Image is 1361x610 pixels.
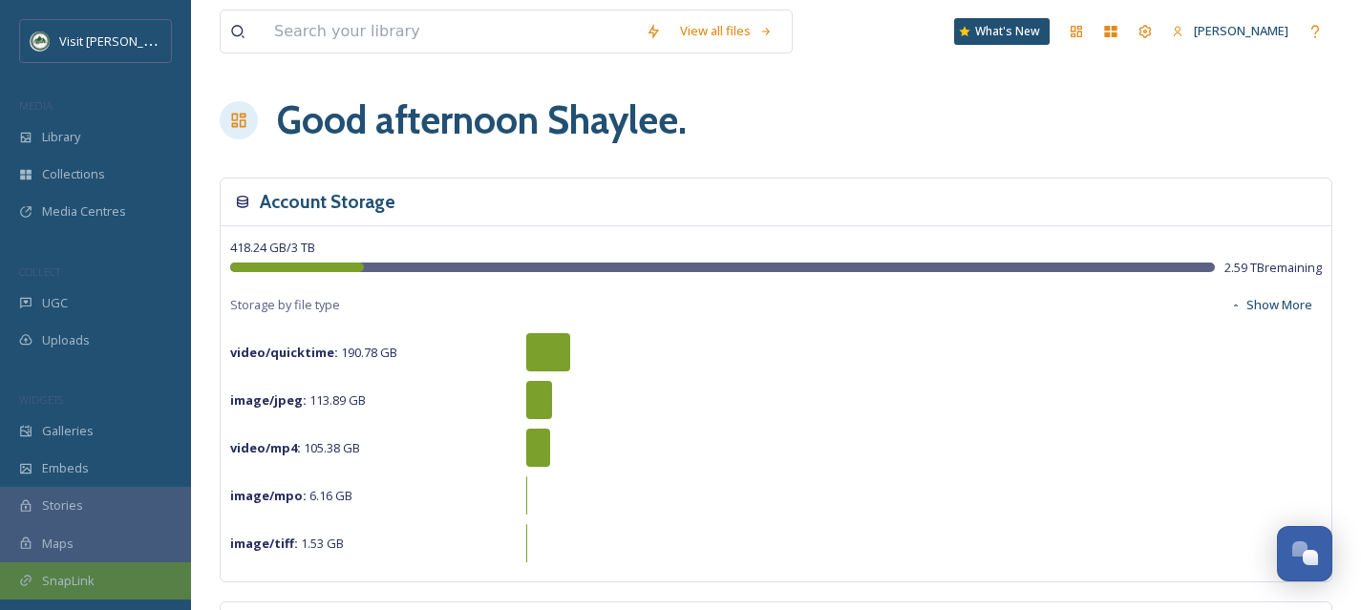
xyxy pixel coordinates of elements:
[260,188,395,216] h3: Account Storage
[31,32,50,51] img: Unknown.png
[230,487,307,504] strong: image/mpo :
[265,11,636,53] input: Search your library
[59,32,181,50] span: Visit [PERSON_NAME]
[19,264,60,279] span: COLLECT
[42,202,126,221] span: Media Centres
[42,294,68,312] span: UGC
[230,391,307,409] strong: image/jpeg :
[42,165,105,183] span: Collections
[42,535,74,553] span: Maps
[42,128,80,146] span: Library
[42,422,94,440] span: Galleries
[1162,12,1298,50] a: [PERSON_NAME]
[1277,526,1332,581] button: Open Chat
[277,92,687,149] h1: Good afternoon Shaylee .
[230,535,344,552] span: 1.53 GB
[230,391,366,409] span: 113.89 GB
[230,487,352,504] span: 6.16 GB
[230,439,301,456] strong: video/mp4 :
[1224,259,1322,277] span: 2.59 TB remaining
[230,239,315,256] span: 418.24 GB / 3 TB
[42,331,90,349] span: Uploads
[19,98,53,113] span: MEDIA
[19,392,63,407] span: WIDGETS
[42,572,95,590] span: SnapLink
[230,344,338,361] strong: video/quicktime :
[42,459,89,477] span: Embeds
[42,496,83,515] span: Stories
[230,439,360,456] span: 105.38 GB
[954,18,1050,45] a: What's New
[1194,22,1288,39] span: [PERSON_NAME]
[230,344,397,361] span: 190.78 GB
[1221,286,1322,324] button: Show More
[670,12,782,50] a: View all files
[230,296,340,314] span: Storage by file type
[230,535,298,552] strong: image/tiff :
